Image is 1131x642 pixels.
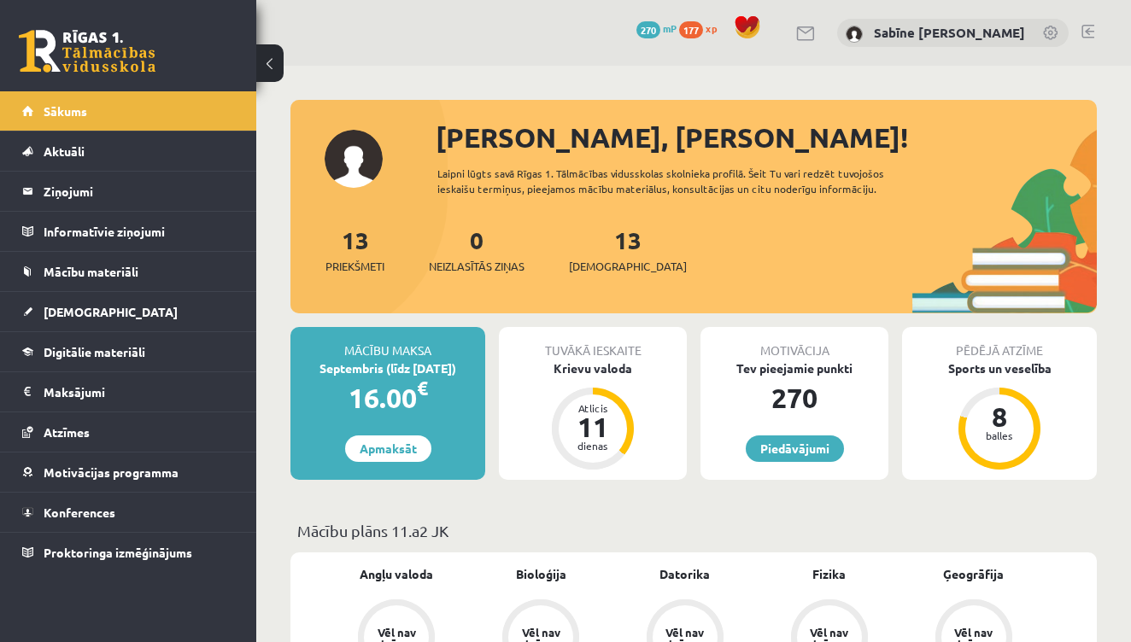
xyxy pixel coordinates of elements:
a: Maksājumi [22,372,235,411]
p: Mācību plāns 11.a2 JK [297,519,1090,542]
a: Rīgas 1. Tālmācības vidusskola [19,30,155,73]
a: Informatīvie ziņojumi [22,212,235,251]
span: 270 [636,21,660,38]
div: 11 [567,413,618,441]
a: Fizika [812,565,846,583]
a: 13Priekšmeti [325,225,384,275]
a: Mācību materiāli [22,252,235,291]
a: Motivācijas programma [22,452,235,492]
div: Atlicis [567,403,618,413]
span: xp [706,21,717,35]
span: Proktoringa izmēģinājums [44,545,192,560]
a: 0Neizlasītās ziņas [429,225,524,275]
span: Neizlasītās ziņas [429,258,524,275]
div: balles [974,430,1025,441]
a: Konferences [22,493,235,532]
span: Motivācijas programma [44,464,179,480]
a: Datorika [659,565,710,583]
span: mP [663,21,677,35]
a: Sabīne [PERSON_NAME] [874,24,1025,41]
a: Krievu valoda Atlicis 11 dienas [499,359,687,472]
div: 8 [974,403,1025,430]
a: 270 mP [636,21,677,35]
a: Aktuāli [22,131,235,171]
div: 16.00 [290,377,485,418]
div: Krievu valoda [499,359,687,377]
div: [PERSON_NAME], [PERSON_NAME]! [436,117,1097,158]
a: Atzīmes [22,412,235,452]
a: Piedāvājumi [746,435,844,462]
legend: Ziņojumi [44,172,235,211]
a: Sports un veselība 8 balles [902,359,1097,472]
div: dienas [567,441,618,451]
a: Sākums [22,91,235,131]
div: Tev pieejamie punkti [700,359,888,377]
a: Ziņojumi [22,172,235,211]
span: Digitālie materiāli [44,344,145,359]
span: Konferences [44,505,115,520]
a: Bioloģija [516,565,566,583]
a: Digitālie materiāli [22,332,235,371]
legend: Maksājumi [44,372,235,411]
div: Laipni lūgts savā Rīgas 1. Tālmācības vidusskolas skolnieka profilā. Šeit Tu vari redzēt tuvojošo... [437,166,921,196]
a: Angļu valoda [360,565,433,583]
span: Atzīmes [44,424,90,440]
img: Sabīne Tīna Tomane [846,26,863,43]
a: 13[DEMOGRAPHIC_DATA] [569,225,687,275]
div: Sports un veselība [902,359,1097,377]
div: Mācību maksa [290,327,485,359]
span: € [417,376,428,400]
a: Proktoringa izmēģinājums [22,533,235,572]
span: [DEMOGRAPHIC_DATA] [569,258,687,275]
span: [DEMOGRAPHIC_DATA] [44,304,178,319]
span: Sākums [44,103,87,119]
a: [DEMOGRAPHIC_DATA] [22,292,235,331]
div: Septembris (līdz [DATE]) [290,359,485,377]
span: Mācību materiāli [44,264,138,279]
legend: Informatīvie ziņojumi [44,212,235,251]
span: Priekšmeti [325,258,384,275]
a: 177 xp [679,21,725,35]
div: Motivācija [700,327,888,359]
a: Ģeogrāfija [943,565,1004,583]
div: Tuvākā ieskaite [499,327,687,359]
span: Aktuāli [44,143,85,159]
div: 270 [700,377,888,418]
span: 177 [679,21,703,38]
div: Pēdējā atzīme [902,327,1097,359]
a: Apmaksāt [345,435,431,462]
